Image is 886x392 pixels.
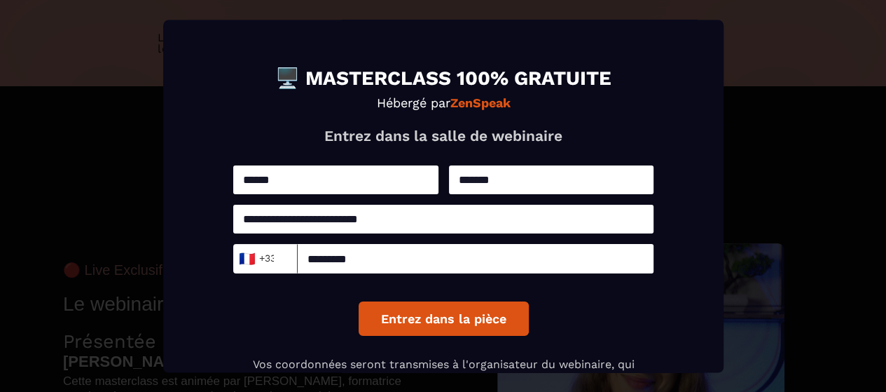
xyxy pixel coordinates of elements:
span: +33 [242,249,271,269]
h1: 🖥️ MASTERCLASS 100% GRATUITE [233,69,653,88]
div: Search for option [233,244,298,273]
strong: ZenSpeak [450,95,510,110]
input: Search for option [275,248,285,269]
button: Entrez dans la pièce [358,302,528,336]
p: Entrez dans la salle de webinaire [233,127,653,144]
p: Hébergé par [233,95,653,110]
span: 🇫🇷 [237,249,255,269]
